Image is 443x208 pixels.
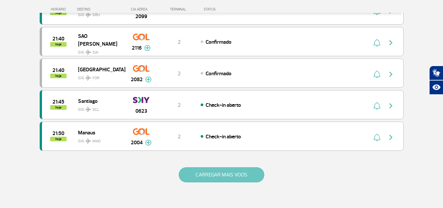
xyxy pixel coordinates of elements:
[145,140,151,146] img: mais-info-painel-voo.svg
[179,167,264,182] button: CARREGAR MAIS VOOS
[78,128,120,137] span: Manaus
[92,107,99,113] span: SCL
[78,97,120,105] span: Santiago
[52,131,64,136] span: 2025-08-27 21:50:00
[373,133,380,141] img: sino-painel-voo.svg
[178,133,181,140] span: 2
[78,103,120,113] span: GIG
[131,139,143,147] span: 2004
[206,102,241,108] span: Check-in aberto
[78,46,120,56] span: GIG
[429,66,443,80] button: Abrir tradutor de língua de sinais.
[52,36,64,41] span: 2025-08-27 21:40:00
[86,138,91,144] img: destiny_airplane.svg
[78,65,120,74] span: [GEOGRAPHIC_DATA]
[373,39,380,47] img: sino-painel-voo.svg
[178,70,181,77] span: 2
[78,72,120,81] span: GIG
[132,44,142,52] span: 2116
[50,105,67,110] span: hoje
[92,75,99,81] span: FOR
[144,45,151,51] img: mais-info-painel-voo.svg
[78,135,120,144] span: GIG
[86,75,91,81] img: destiny_airplane.svg
[92,50,98,56] span: SJK
[77,7,125,12] div: DESTINO
[86,107,91,112] img: destiny_airplane.svg
[373,102,380,110] img: sino-painel-voo.svg
[86,50,91,55] img: destiny_airplane.svg
[92,138,101,144] span: MAO
[206,133,241,140] span: Check-in aberto
[206,39,232,45] span: Confirmado
[135,12,147,20] span: 2099
[178,39,181,45] span: 2
[387,39,395,47] img: seta-direita-painel-voo.svg
[387,133,395,141] img: seta-direita-painel-voo.svg
[52,68,64,73] span: 2025-08-27 21:40:00
[206,70,232,77] span: Confirmado
[200,7,254,12] div: STATUS
[42,7,77,12] div: HORÁRIO
[429,66,443,95] div: Plugin de acessibilidade da Hand Talk.
[178,102,181,108] span: 2
[145,77,151,82] img: mais-info-painel-voo.svg
[50,74,67,78] span: hoje
[131,76,143,83] span: 2082
[50,137,67,141] span: hoje
[125,7,158,12] div: CIA AÉREA
[387,70,395,78] img: seta-direita-painel-voo.svg
[52,100,64,104] span: 2025-08-27 21:45:00
[429,80,443,95] button: Abrir recursos assistivos.
[135,107,147,115] span: 0623
[158,7,200,12] div: TERMINAL
[78,32,120,48] span: SAO [PERSON_NAME]
[373,70,380,78] img: sino-painel-voo.svg
[50,42,67,47] span: hoje
[387,102,395,110] img: seta-direita-painel-voo.svg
